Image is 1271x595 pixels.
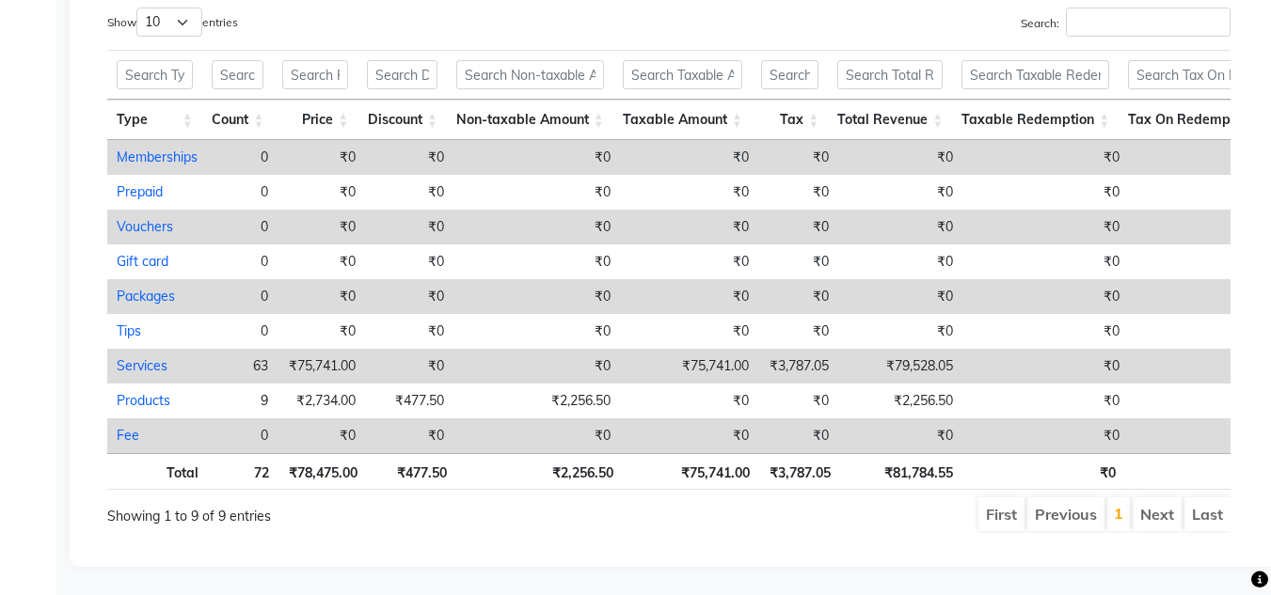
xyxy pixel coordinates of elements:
[837,60,943,89] input: Search Total Revenue
[952,100,1119,140] th: Taxable Redemption: activate to sort column ascending
[623,453,760,490] th: ₹75,741.00
[117,288,175,305] a: Packages
[207,210,278,244] td: 0
[838,418,962,453] td: ₹0
[107,8,238,37] label: Show entries
[758,140,838,175] td: ₹0
[623,60,742,89] input: Search Taxable Amount
[207,244,278,279] td: 0
[962,384,1129,418] td: ₹0
[620,384,758,418] td: ₹0
[962,418,1129,453] td: ₹0
[278,418,365,453] td: ₹0
[365,418,453,453] td: ₹0
[278,453,367,490] th: ₹78,475.00
[1066,8,1231,37] input: Search:
[107,453,208,490] th: Total
[117,60,193,89] input: Search Type
[117,183,163,200] a: Prepaid
[838,314,962,349] td: ₹0
[752,100,828,140] th: Tax: activate to sort column ascending
[117,253,168,270] a: Gift card
[207,279,278,314] td: 0
[962,279,1129,314] td: ₹0
[962,210,1129,244] td: ₹0
[117,357,167,374] a: Services
[759,453,839,490] th: ₹3,787.05
[758,349,838,384] td: ₹3,787.05
[758,418,838,453] td: ₹0
[117,149,198,165] a: Memberships
[962,453,1125,490] th: ₹0
[961,60,1109,89] input: Search Taxable Redemption
[453,349,620,384] td: ₹0
[117,427,139,444] a: Fee
[1114,504,1123,523] a: 1
[838,140,962,175] td: ₹0
[365,244,453,279] td: ₹0
[962,175,1129,210] td: ₹0
[282,60,348,89] input: Search Price
[758,210,838,244] td: ₹0
[107,100,202,140] th: Type: activate to sort column ascending
[365,210,453,244] td: ₹0
[453,175,620,210] td: ₹0
[962,140,1129,175] td: ₹0
[117,322,141,339] a: Tips
[117,392,170,409] a: Products
[453,140,620,175] td: ₹0
[828,100,952,140] th: Total Revenue: activate to sort column ascending
[761,60,818,89] input: Search Tax
[207,175,278,210] td: 0
[212,60,264,89] input: Search Count
[278,175,365,210] td: ₹0
[962,314,1129,349] td: ₹0
[620,244,758,279] td: ₹0
[840,453,962,490] th: ₹81,784.55
[365,140,453,175] td: ₹0
[758,175,838,210] td: ₹0
[453,210,620,244] td: ₹0
[365,384,453,418] td: ₹477.50
[207,384,278,418] td: 9
[838,349,962,384] td: ₹79,528.05
[453,279,620,314] td: ₹0
[357,100,447,140] th: Discount: activate to sort column ascending
[365,279,453,314] td: ₹0
[273,100,357,140] th: Price: activate to sort column ascending
[136,8,202,37] select: Showentries
[278,314,365,349] td: ₹0
[453,244,620,279] td: ₹0
[758,314,838,349] td: ₹0
[107,495,559,526] div: Showing 1 to 9 of 9 entries
[278,384,365,418] td: ₹2,734.00
[758,384,838,418] td: ₹0
[367,453,456,490] th: ₹477.50
[1021,8,1231,37] label: Search:
[117,218,173,235] a: Vouchers
[207,314,278,349] td: 0
[1128,60,1269,89] input: Search Tax On Redemption
[620,210,758,244] td: ₹0
[838,384,962,418] td: ₹2,256.50
[620,140,758,175] td: ₹0
[838,210,962,244] td: ₹0
[278,210,365,244] td: ₹0
[620,314,758,349] td: ₹0
[365,314,453,349] td: ₹0
[620,175,758,210] td: ₹0
[447,100,613,140] th: Non-taxable Amount: activate to sort column ascending
[453,314,620,349] td: ₹0
[367,60,437,89] input: Search Discount
[207,349,278,384] td: 63
[962,349,1129,384] td: ₹0
[620,279,758,314] td: ₹0
[456,60,604,89] input: Search Non-taxable Amount
[278,279,365,314] td: ₹0
[620,349,758,384] td: ₹75,741.00
[278,349,365,384] td: ₹75,741.00
[962,244,1129,279] td: ₹0
[456,453,623,490] th: ₹2,256.50
[365,175,453,210] td: ₹0
[838,175,962,210] td: ₹0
